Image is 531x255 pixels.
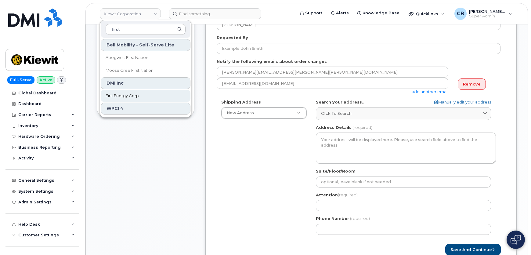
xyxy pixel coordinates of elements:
span: CB [457,10,464,17]
label: Suite/Floor/Room [316,168,356,174]
span: New Address [227,111,254,115]
label: Search your address... [316,99,366,105]
a: Manually edit your address [434,99,491,105]
a: Click to search [316,107,491,120]
div: DMI Inc [101,77,190,89]
span: Click to search [321,111,352,116]
span: (required) [338,192,358,197]
span: (required) [352,125,372,130]
label: Shipping Address [221,99,261,105]
label: Phone Number [316,216,349,221]
a: Remove [458,78,486,90]
label: Attention [316,192,358,198]
label: Address Details [316,125,352,130]
span: Super Admin [469,14,506,19]
input: Example: john@appleseed.com [217,67,448,78]
span: Abegweit First Nation [106,55,148,61]
span: [PERSON_NAME] [PERSON_NAME] [469,9,506,14]
div: Chris Brian [450,8,516,20]
a: Abegweit First Nation [101,52,190,64]
label: Requested By [217,35,248,41]
a: New Address [222,107,306,118]
span: (required) [350,216,370,221]
img: Open chat [511,235,521,245]
span: Quicklinks [416,11,438,16]
a: Moose Cree First Nation [101,64,190,77]
a: Alerts [327,7,353,19]
a: Support [296,7,327,19]
input: Example: john@appleseed.com [217,78,448,89]
a: add another email [412,89,448,94]
input: Example: John Smith [217,43,500,54]
div: Bell Mobility - Self-Serve Lite [101,39,190,51]
div: WPCI 4 [101,103,190,115]
span: Alerts [336,10,349,16]
input: Find something... [169,8,261,19]
div: Quicklinks [404,8,449,20]
a: FirstEnergy Corp [101,90,190,102]
span: Support [305,10,322,16]
label: Notify the following emails about order changes [217,59,327,64]
span: Knowledge Base [363,10,399,16]
a: Knowledge Base [353,7,404,19]
span: FirstEnergy Corp [106,93,139,99]
span: Moose Cree First Nation [106,67,154,74]
input: Search [106,24,186,35]
a: Kiewit Corporation [100,8,161,19]
input: optional, leave blank if not needed [316,177,491,188]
